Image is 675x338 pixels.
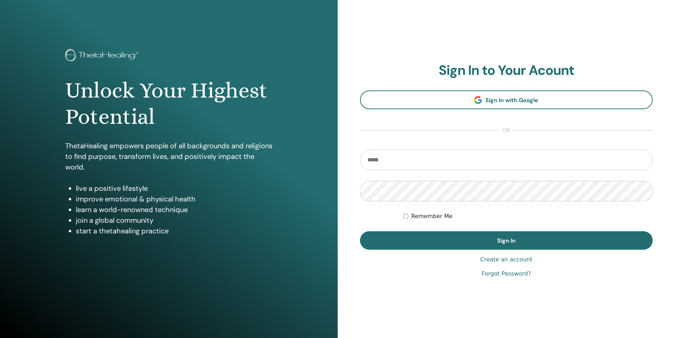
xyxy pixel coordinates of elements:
[411,212,452,221] label: Remember Me
[65,140,272,172] p: ThetaHealing empowers people of all backgrounds and religions to find purpose, transform lives, a...
[480,255,532,264] a: Create an account
[76,226,272,236] li: start a thetahealing practice
[360,62,653,79] h2: Sign In to Your Acount
[482,270,531,278] a: Forgot Password?
[360,90,653,109] a: Sign In with Google
[76,183,272,194] li: live a positive lifestyle
[76,194,272,204] li: improve emotional & physical health
[65,77,272,130] h1: Unlock Your Highest Potential
[499,126,514,135] span: or
[76,204,272,215] li: learn a world-renowned technique
[404,212,653,221] div: Keep me authenticated indefinitely or until I manually logout
[485,96,538,104] span: Sign In with Google
[360,231,653,250] button: Sign In
[497,237,516,244] span: Sign In
[76,215,272,226] li: join a global community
